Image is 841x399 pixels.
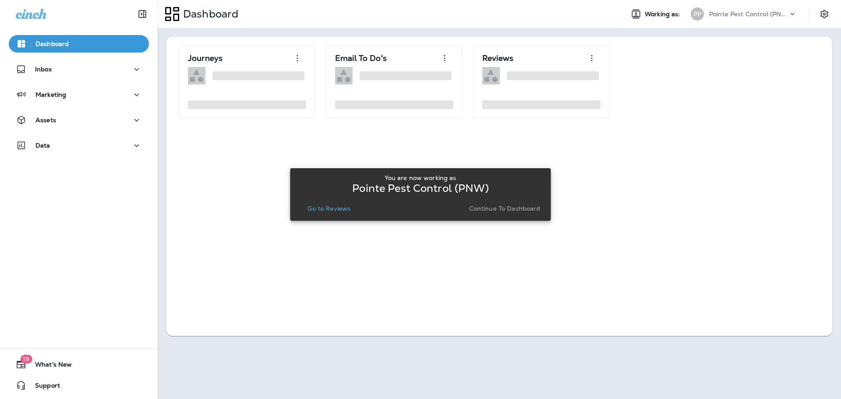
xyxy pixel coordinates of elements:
[35,117,56,124] p: Assets
[9,35,149,53] button: Dashboard
[9,111,149,129] button: Assets
[9,86,149,103] button: Marketing
[9,60,149,78] button: Inbox
[26,361,72,371] span: What's New
[307,205,350,212] p: Go to Reviews
[385,174,456,181] p: You are now working as
[9,356,149,373] button: 19What's New
[130,5,155,23] button: Collapse Sidebar
[188,54,223,63] p: Journeys
[691,7,704,21] div: PP
[26,382,60,392] span: Support
[466,202,544,215] button: Continue to Dashboard
[9,137,149,154] button: Data
[469,205,541,212] p: Continue to Dashboard
[645,11,682,18] span: Working as:
[304,202,354,215] button: Go to Reviews
[180,7,238,21] p: Dashboard
[35,40,69,47] p: Dashboard
[816,6,832,22] button: Settings
[35,91,66,98] p: Marketing
[20,355,32,364] span: 19
[35,142,50,149] p: Data
[709,11,788,18] p: Pointe Pest Control (PNW)
[9,377,149,394] button: Support
[35,66,52,73] p: Inbox
[352,185,489,192] p: Pointe Pest Control (PNW)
